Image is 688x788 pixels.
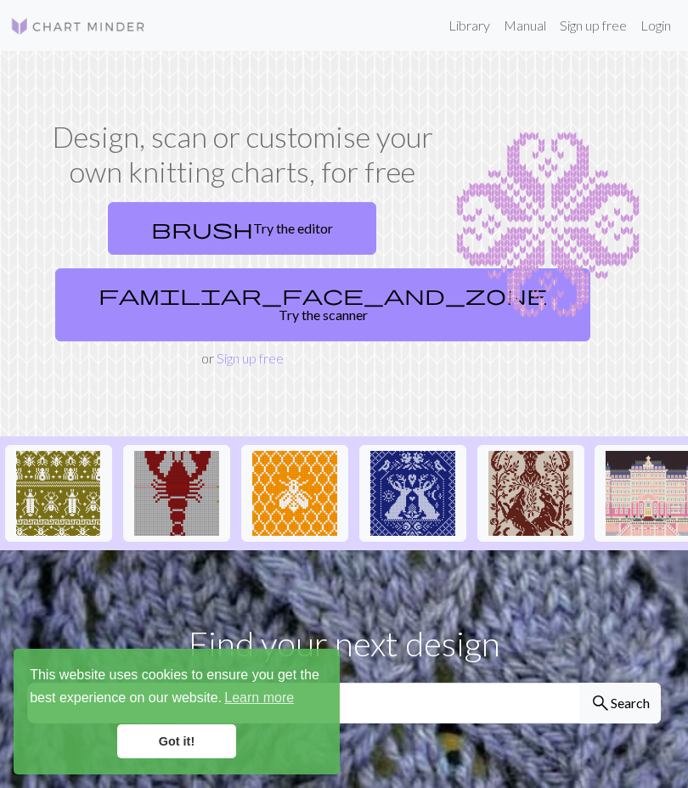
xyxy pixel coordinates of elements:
a: Sign up free [553,8,634,42]
span: brush [151,217,253,240]
p: Find your next design [27,618,661,669]
span: search [590,691,611,715]
a: Copy of Copy of Lobster [123,483,230,499]
span: This website uses cookies to ensure you get the best experience on our website. [30,665,324,711]
a: Märtas [359,483,466,499]
a: learn more about cookies [222,685,296,711]
a: Mehiläinen [241,483,348,499]
button: Copy of Copy of Lobster [123,445,230,542]
span: familiar_face_and_zone [99,283,547,307]
button: Märtas [359,445,466,542]
div: cookieconsent [14,649,340,774]
img: Copy of Copy of Lobster [134,451,219,536]
a: Login [634,8,678,42]
a: Sign up free [217,350,284,366]
a: Try the scanner [55,268,590,341]
img: IMG_0917.jpeg [488,451,573,536]
a: IMG_0917.jpeg [477,483,584,499]
a: Repeating bugs [5,483,112,499]
img: Mehiläinen [252,451,337,536]
img: Chart example [456,119,640,331]
a: dismiss cookie message [117,724,236,758]
h1: Design, scan or customise your own knitting charts, for free [48,119,436,189]
img: Logo [10,16,146,37]
button: Search [579,683,661,723]
a: Manual [497,8,553,42]
a: Library [442,8,497,42]
button: Repeating bugs [5,445,112,542]
a: Try the editor [108,202,376,255]
div: or [48,195,436,369]
img: Märtas [370,451,455,536]
img: Repeating bugs [16,451,101,536]
button: IMG_0917.jpeg [477,445,584,542]
button: Mehiläinen [241,445,348,542]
